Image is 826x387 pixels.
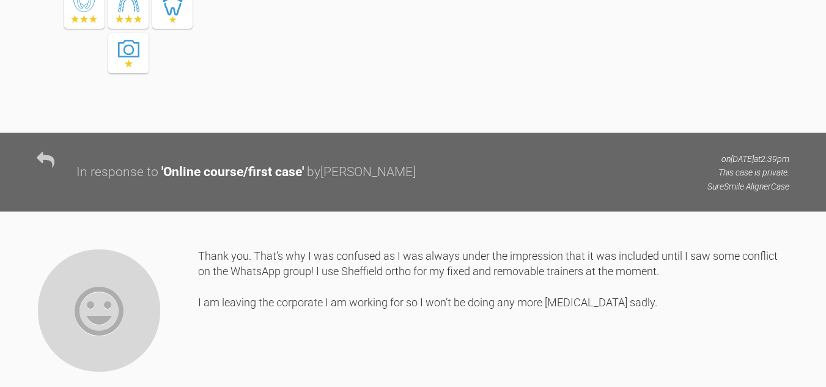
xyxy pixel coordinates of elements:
div: by [PERSON_NAME] [307,162,416,183]
div: In response to [76,162,158,183]
p: This case is private. [707,166,789,179]
p: on [DATE] at 2:39pm [707,152,789,166]
p: SureSmile Aligner Case [707,180,789,193]
img: Stefanie Williams [37,248,161,373]
div: ' Online course/first case ' [161,162,304,183]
